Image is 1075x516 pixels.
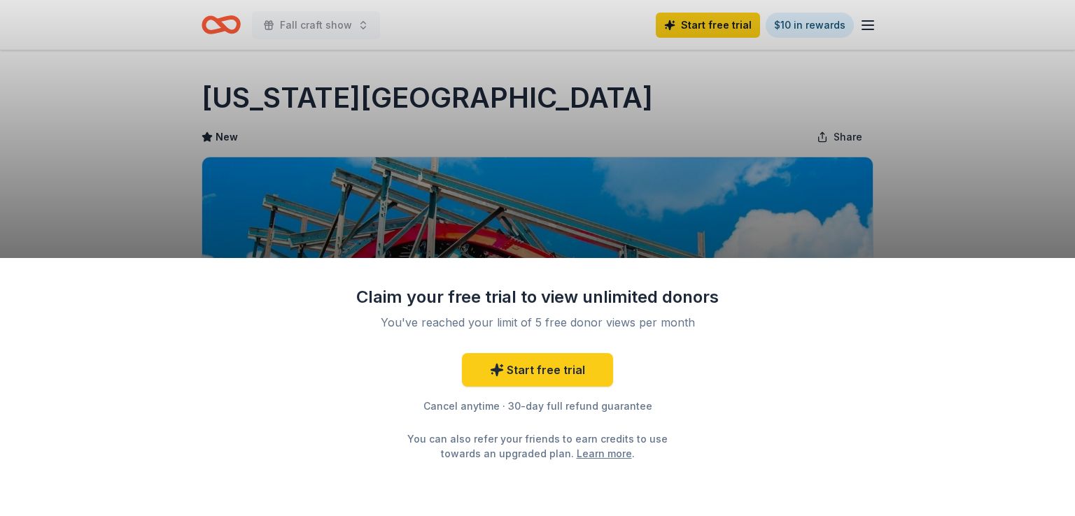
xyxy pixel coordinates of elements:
div: Cancel anytime · 30-day full refund guarantee [356,398,719,415]
a: Start free trial [462,353,613,387]
a: Learn more [577,446,632,461]
div: You've reached your limit of 5 free donor views per month [372,314,703,331]
div: You can also refer your friends to earn credits to use towards an upgraded plan. . [395,431,680,461]
div: Claim your free trial to view unlimited donors [356,286,719,308]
